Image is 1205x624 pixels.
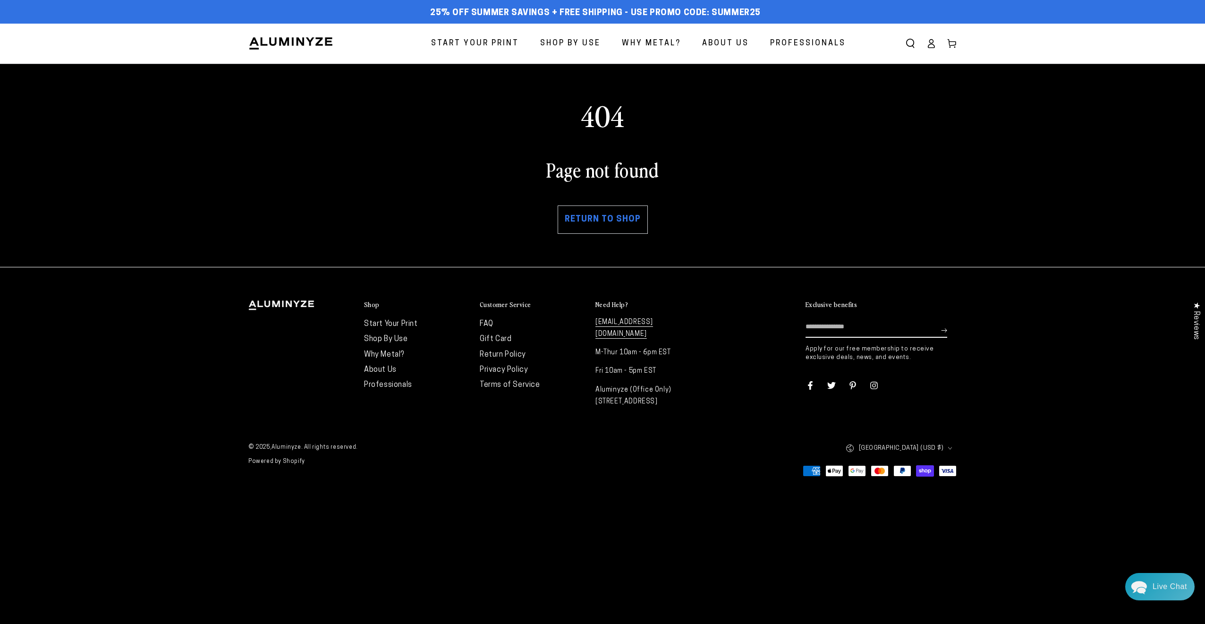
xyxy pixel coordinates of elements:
[533,31,608,56] a: Shop By Use
[480,381,540,389] a: Terms of Service
[702,37,749,51] span: About Us
[480,335,511,343] a: Gift Card
[595,300,628,309] h2: Need Help?
[364,300,380,309] h2: Shop
[622,37,681,51] span: Why Metal?
[806,345,957,362] p: Apply for our free membership to receive exclusive deals, news, and events.
[558,205,648,234] a: Return to shop
[248,441,602,455] small: © 2025, . All rights reserved.
[770,37,846,51] span: Professionals
[615,31,688,56] a: Why Metal?
[248,97,957,134] div: 404
[364,300,470,309] summary: Shop
[431,37,519,51] span: Start Your Print
[248,459,305,464] a: Powered by Shopify
[595,347,702,359] p: M-Thur 10am - 6pm EST
[763,31,853,56] a: Professionals
[941,316,947,345] button: Subscribe
[480,300,586,309] summary: Customer Service
[430,8,761,18] span: 25% off Summer Savings + Free Shipping - Use Promo Code: SUMMER25
[248,157,957,182] h1: Page not found
[900,33,921,54] summary: Search our site
[806,300,957,309] summary: Exclusive benefits
[1125,573,1195,600] div: Chat widget toggle
[480,366,528,374] a: Privacy Policy
[480,320,493,328] a: FAQ
[846,438,957,458] button: [GEOGRAPHIC_DATA] (USD $)
[859,443,943,453] span: [GEOGRAPHIC_DATA] (USD $)
[364,320,418,328] a: Start Your Print
[364,351,404,359] a: Why Metal?
[248,36,333,51] img: Aluminyze
[364,366,397,374] a: About Us
[806,300,857,309] h2: Exclusive benefits
[1187,295,1205,347] div: Click to open Judge.me floating reviews tab
[480,351,526,359] a: Return Policy
[695,31,756,56] a: About Us
[424,31,526,56] a: Start Your Print
[480,300,531,309] h2: Customer Service
[595,319,653,339] a: [EMAIL_ADDRESS][DOMAIN_NAME]
[272,444,301,450] a: Aluminyze
[595,365,702,377] p: Fri 10am - 5pm EST
[540,37,601,51] span: Shop By Use
[364,381,412,389] a: Professionals
[595,384,702,408] p: Aluminyze (Office Only) [STREET_ADDRESS]
[1153,573,1187,600] div: Contact Us Directly
[364,335,408,343] a: Shop By Use
[595,300,702,309] summary: Need Help?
